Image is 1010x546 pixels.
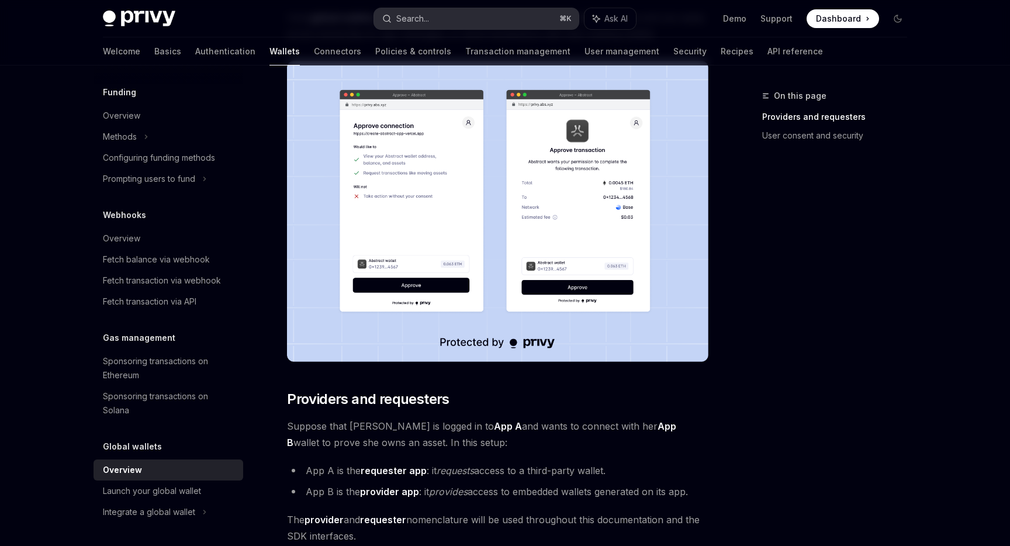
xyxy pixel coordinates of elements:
a: User management [584,37,659,65]
h5: Gas management [103,331,175,345]
div: Launch your global wallet [103,484,201,498]
div: Overview [103,109,140,123]
h5: Global wallets [103,440,162,454]
div: Configuring funding methods [103,151,215,165]
button: Ask AI [584,8,636,29]
a: Overview [94,228,243,249]
a: Launch your global wallet [94,481,243,502]
img: dark logo [103,11,175,27]
a: Fetch transaction via webhook [94,270,243,291]
button: Search...⌘K [374,8,579,29]
span: Providers and requesters [287,390,449,409]
div: Sponsoring transactions on Ethereum [103,354,236,382]
a: Recipes [721,37,753,65]
a: User consent and security [762,126,916,145]
strong: provider [305,514,344,526]
span: Ask AI [604,13,628,25]
span: Suppose that [PERSON_NAME] is logged in to and wants to connect with her wallet to prove she owns... [287,418,708,451]
span: ⌘ K [559,14,572,23]
a: Fetch balance via webhook [94,249,243,270]
h5: Webhooks [103,208,146,222]
li: App B is the : it access to embedded wallets generated on its app. [287,483,708,500]
em: requests [437,465,474,476]
h5: Funding [103,85,136,99]
div: Fetch transaction via webhook [103,274,221,288]
a: Connectors [314,37,361,65]
a: Overview [94,459,243,481]
div: Methods [103,130,137,144]
a: Policies & controls [375,37,451,65]
em: provides [429,486,468,497]
a: Basics [154,37,181,65]
strong: App A [494,420,522,432]
li: App A is the : it access to a third-party wallet. [287,462,708,479]
a: Support [760,13,793,25]
span: Dashboard [816,13,861,25]
strong: requester app [361,465,427,476]
a: Dashboard [807,9,879,28]
div: Prompting users to fund [103,172,195,186]
a: Sponsoring transactions on Ethereum [94,351,243,386]
a: Providers and requesters [762,108,916,126]
strong: requester [360,514,406,526]
a: Authentication [195,37,255,65]
button: Toggle dark mode [888,9,907,28]
img: images/Crossapp.png [287,61,708,362]
a: Demo [723,13,746,25]
a: Fetch transaction via API [94,291,243,312]
a: Sponsoring transactions on Solana [94,386,243,421]
div: Fetch balance via webhook [103,253,210,267]
div: Overview [103,463,142,477]
a: Overview [94,105,243,126]
div: Integrate a global wallet [103,505,195,519]
div: Fetch transaction via API [103,295,196,309]
a: Wallets [269,37,300,65]
div: Overview [103,231,140,246]
a: Security [673,37,707,65]
div: Sponsoring transactions on Solana [103,389,236,417]
a: API reference [767,37,823,65]
a: Welcome [103,37,140,65]
span: The and nomenclature will be used throughout this documentation and the SDK interfaces. [287,512,708,544]
strong: App B [287,420,676,448]
strong: provider app [360,486,419,497]
a: Transaction management [465,37,570,65]
span: On this page [774,89,826,103]
div: Search... [396,12,429,26]
a: Configuring funding methods [94,147,243,168]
